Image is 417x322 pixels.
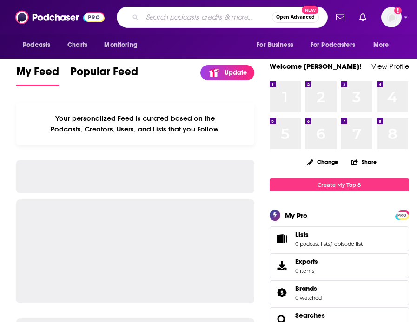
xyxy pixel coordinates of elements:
[394,7,402,14] svg: Add a profile image
[331,241,363,247] a: 1 episode list
[332,9,348,25] a: Show notifications dropdown
[285,211,308,220] div: My Pro
[272,12,319,23] button: Open AdvancedNew
[270,253,409,278] a: Exports
[381,7,402,27] img: User Profile
[397,211,408,218] a: PRO
[295,257,318,266] span: Exports
[295,284,322,293] a: Brands
[15,8,105,26] img: Podchaser - Follow, Share and Rate Podcasts
[371,62,409,71] a: View Profile
[16,65,59,84] span: My Feed
[70,65,138,86] a: Popular Feed
[351,153,377,171] button: Share
[16,103,254,145] div: Your personalized Feed is curated based on the Podcasts, Creators, Users, and Lists that you Follow.
[302,6,318,14] span: New
[270,280,409,305] span: Brands
[330,241,331,247] span: ,
[276,15,315,20] span: Open Advanced
[250,36,305,54] button: open menu
[367,36,401,54] button: open menu
[257,39,293,52] span: For Business
[23,39,50,52] span: Podcasts
[142,10,272,25] input: Search podcasts, credits, & more...
[270,226,409,251] span: Lists
[270,62,362,71] a: Welcome [PERSON_NAME]!
[295,241,330,247] a: 0 podcast lists
[373,39,389,52] span: More
[295,230,363,239] a: Lists
[16,36,62,54] button: open menu
[397,212,408,219] span: PRO
[98,36,149,54] button: open menu
[200,65,254,80] a: Update
[295,311,325,320] a: Searches
[16,65,59,86] a: My Feed
[70,65,138,84] span: Popular Feed
[273,232,291,245] a: Lists
[302,156,344,168] button: Change
[273,259,291,272] span: Exports
[295,295,322,301] a: 0 watched
[304,36,369,54] button: open menu
[273,286,291,299] a: Brands
[225,69,247,77] p: Update
[311,39,355,52] span: For Podcasters
[295,284,317,293] span: Brands
[67,39,87,52] span: Charts
[295,268,318,274] span: 0 items
[295,230,309,239] span: Lists
[117,7,328,28] div: Search podcasts, credits, & more...
[381,7,402,27] button: Show profile menu
[270,178,409,191] a: Create My Top 8
[356,9,370,25] a: Show notifications dropdown
[381,7,402,27] span: Logged in as kkitamorn
[104,39,137,52] span: Monitoring
[61,36,93,54] a: Charts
